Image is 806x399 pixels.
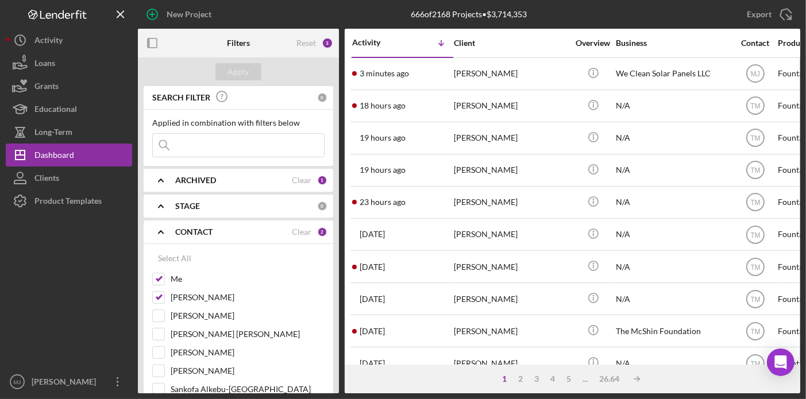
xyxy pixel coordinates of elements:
div: N/A [616,284,731,314]
b: CONTACT [175,227,213,237]
div: [PERSON_NAME] [454,219,569,250]
div: 26.64 [594,374,626,383]
div: Clear [292,176,311,185]
button: Clients [6,166,132,189]
div: Apply [228,63,249,80]
div: 2 [317,227,327,237]
button: Select All [152,247,197,270]
time: 2025-08-25 15:45 [360,295,385,304]
div: Activity [352,38,403,47]
button: Activity [6,29,132,52]
div: Grants [34,75,59,100]
time: 2025-08-21 18:43 [360,327,385,336]
time: 2025-08-27 20:43 [360,133,406,142]
b: ARCHIVED [175,176,216,185]
label: [PERSON_NAME] [171,365,325,377]
button: Dashboard [6,144,132,166]
div: The McShin Foundation [616,316,731,346]
label: Me [171,273,325,285]
div: N/A [616,155,731,185]
div: Activity [34,29,63,55]
div: 2 [513,374,529,383]
time: 2025-08-26 11:24 [360,230,385,239]
div: Contact [734,38,777,48]
time: 2025-08-27 21:18 [360,101,406,110]
text: TM [750,327,760,335]
div: [PERSON_NAME] [454,348,569,378]
time: 2025-08-28 15:17 [360,69,409,78]
div: [PERSON_NAME] [454,316,569,346]
div: Dashboard [34,144,74,169]
label: [PERSON_NAME] [171,310,325,321]
button: Export [735,3,800,26]
button: Educational [6,98,132,121]
text: TM [750,134,760,142]
text: TM [750,102,760,110]
div: Open Intercom Messenger [767,348,795,376]
div: 4 [545,374,561,383]
div: Select All [158,247,191,270]
text: TM [750,295,760,303]
div: [PERSON_NAME] [29,370,103,396]
div: New Project [167,3,211,26]
div: Reset [296,38,316,48]
button: MJ[PERSON_NAME] [6,370,132,393]
div: Overview [572,38,615,48]
div: Educational [34,98,77,123]
div: Product Templates [34,189,102,215]
time: 2025-08-27 20:33 [360,165,406,175]
div: 3 [322,37,333,49]
div: 1 [317,175,327,185]
div: N/A [616,348,731,378]
div: Export [747,3,772,26]
time: 2025-08-20 15:37 [360,359,385,368]
div: 3 [529,374,545,383]
label: [PERSON_NAME] [171,292,325,303]
div: N/A [616,123,731,153]
label: [PERSON_NAME] [171,347,325,358]
text: TM [750,199,760,207]
text: TM [750,359,760,367]
button: Loans [6,52,132,75]
div: [PERSON_NAME] [454,59,569,89]
button: Product Templates [6,189,132,212]
button: Long-Term [6,121,132,144]
time: 2025-08-26 01:39 [360,262,385,272]
label: [PERSON_NAME] [PERSON_NAME] [171,328,325,340]
time: 2025-08-27 16:03 [360,197,406,207]
text: MJ [14,379,21,385]
b: SEARCH FILTER [152,93,210,102]
text: TM [750,231,760,239]
div: [PERSON_NAME] [454,187,569,218]
div: 5 [561,374,577,383]
b: Filters [227,38,250,48]
button: Grants [6,75,132,98]
div: N/A [616,187,731,218]
div: [PERSON_NAME] [454,251,569,282]
div: [PERSON_NAME] [454,123,569,153]
div: [PERSON_NAME] [454,155,569,185]
div: N/A [616,219,731,250]
div: Clear [292,227,311,237]
div: Long-Term [34,121,72,146]
button: Apply [215,63,261,80]
div: ... [577,374,594,383]
div: Client [454,38,569,48]
b: STAGE [175,202,200,211]
div: [PERSON_NAME] [454,91,569,121]
div: Business [616,38,731,48]
div: N/A [616,251,731,282]
button: New Project [138,3,223,26]
div: N/A [616,91,731,121]
text: TM [750,263,760,271]
text: MJ [751,70,760,78]
div: 1 [497,374,513,383]
label: Sankofa Alkebu-[GEOGRAPHIC_DATA] [171,383,325,395]
div: 0 [317,201,327,211]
